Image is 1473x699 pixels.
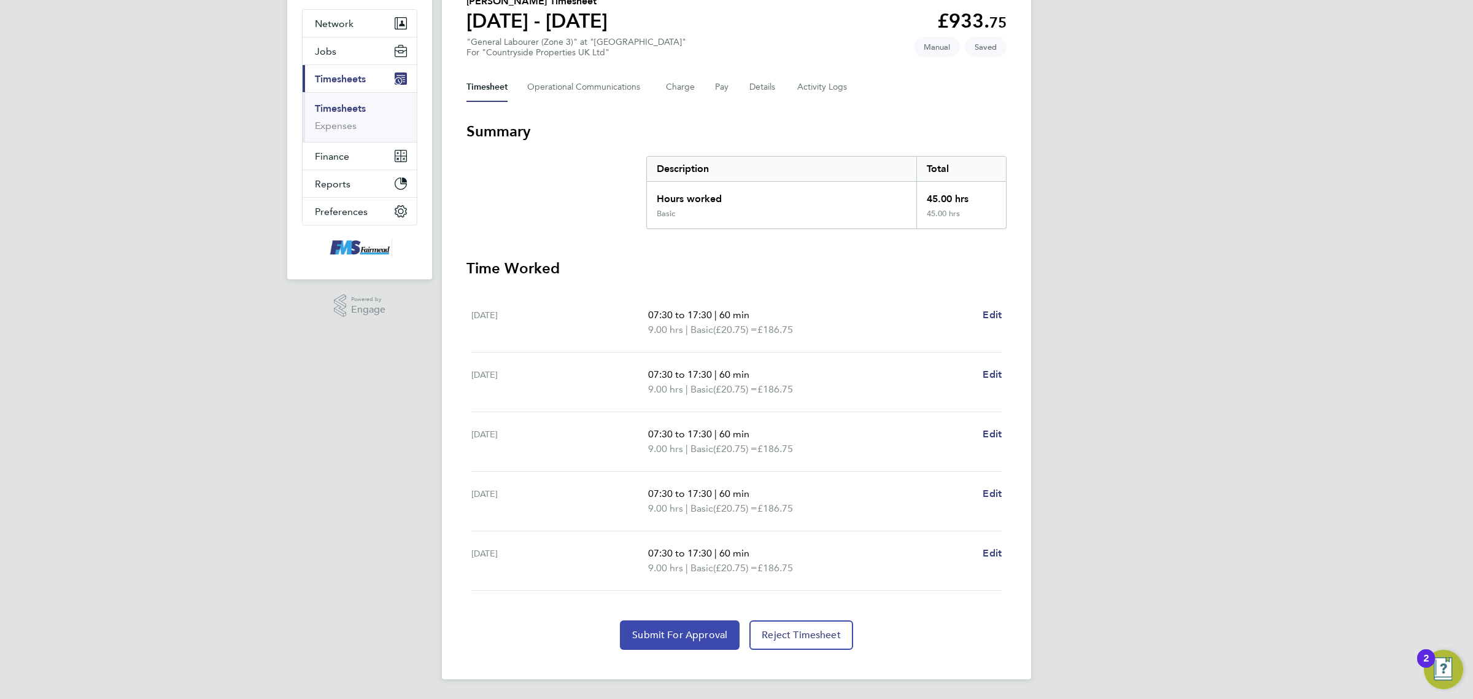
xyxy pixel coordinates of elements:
[632,629,727,641] span: Submit For Approval
[471,427,648,456] div: [DATE]
[690,322,713,337] span: Basic
[466,72,508,102] button: Timesheet
[983,546,1002,561] a: Edit
[937,9,1007,33] app-decimal: £933.
[466,37,686,58] div: "General Labourer (Zone 3)" at "[GEOGRAPHIC_DATA]"
[648,547,712,559] span: 07:30 to 17:30
[646,156,1007,229] div: Summary
[303,198,417,225] button: Preferences
[983,428,1002,440] span: Edit
[466,47,686,58] div: For "Countryside Properties UK Ltd"
[303,65,417,92] button: Timesheets
[648,383,683,395] span: 9.00 hrs
[466,9,608,33] h1: [DATE] - [DATE]
[351,305,385,315] span: Engage
[471,486,648,516] div: [DATE]
[648,562,683,574] span: 9.00 hrs
[647,182,916,209] div: Hours worked
[471,367,648,397] div: [DATE]
[303,92,417,142] div: Timesheets
[983,486,1002,501] a: Edit
[315,73,366,85] span: Timesheets
[647,157,916,181] div: Description
[749,72,778,102] button: Details
[983,308,1002,322] a: Edit
[757,443,793,455] span: £186.75
[690,561,713,576] span: Basic
[757,324,793,335] span: £186.75
[713,502,757,514] span: (£20.75) =
[334,294,386,318] a: Powered byEngage
[983,488,1002,499] span: Edit
[315,150,349,162] span: Finance
[714,369,717,380] span: |
[983,309,1002,321] span: Edit
[686,383,688,395] span: |
[719,488,749,499] span: 60 min
[690,501,713,516] span: Basic
[715,72,730,102] button: Pay
[983,427,1002,442] a: Edit
[466,122,1007,650] section: Timesheet
[749,620,853,650] button: Reject Timesheet
[648,369,712,380] span: 07:30 to 17:30
[620,620,740,650] button: Submit For Approval
[315,103,366,114] a: Timesheets
[1424,650,1463,689] button: Open Resource Center, 2 new notifications
[315,178,350,190] span: Reports
[757,562,793,574] span: £186.75
[315,18,354,29] span: Network
[714,428,717,440] span: |
[648,324,683,335] span: 9.00 hrs
[757,502,793,514] span: £186.75
[648,443,683,455] span: 9.00 hrs
[757,383,793,395] span: £186.75
[714,547,717,559] span: |
[471,308,648,337] div: [DATE]
[983,367,1002,382] a: Edit
[327,238,392,257] img: f-mead-logo-retina.png
[302,238,417,257] a: Go to home page
[315,45,336,57] span: Jobs
[303,143,417,170] button: Finance
[648,428,712,440] span: 07:30 to 17:30
[713,562,757,574] span: (£20.75) =
[762,629,841,641] span: Reject Timesheet
[916,182,1006,209] div: 45.00 hrs
[686,502,688,514] span: |
[466,259,1007,278] h3: Time Worked
[303,170,417,197] button: Reports
[303,37,417,64] button: Jobs
[719,369,749,380] span: 60 min
[914,37,960,57] span: This timesheet was manually created.
[648,488,712,499] span: 07:30 to 17:30
[714,309,717,321] span: |
[527,72,646,102] button: Operational Communications
[916,209,1006,228] div: 45.00 hrs
[471,546,648,576] div: [DATE]
[686,562,688,574] span: |
[315,120,357,131] a: Expenses
[713,383,757,395] span: (£20.75) =
[983,547,1002,559] span: Edit
[303,10,417,37] button: Network
[1423,658,1429,674] div: 2
[648,309,712,321] span: 07:30 to 17:30
[351,294,385,305] span: Powered by
[719,309,749,321] span: 60 min
[965,37,1007,57] span: This timesheet is Saved.
[714,488,717,499] span: |
[657,209,675,219] div: Basic
[666,72,695,102] button: Charge
[648,502,683,514] span: 9.00 hrs
[690,382,713,397] span: Basic
[983,369,1002,380] span: Edit
[713,324,757,335] span: (£20.75) =
[686,443,688,455] span: |
[989,14,1007,31] span: 75
[315,206,368,217] span: Preferences
[916,157,1006,181] div: Total
[690,442,713,456] span: Basic
[719,428,749,440] span: 60 min
[713,443,757,455] span: (£20.75) =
